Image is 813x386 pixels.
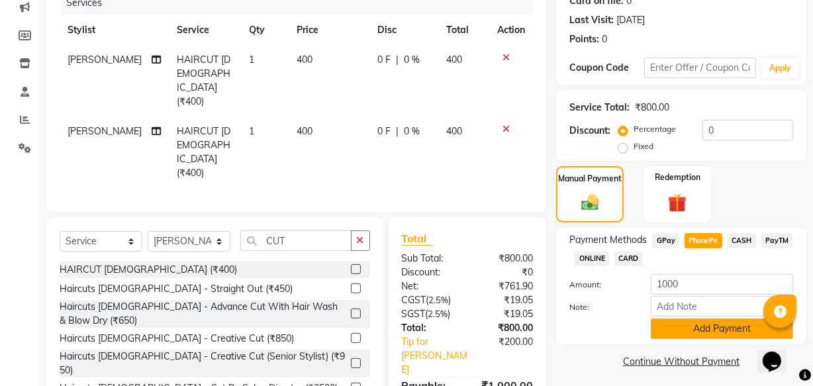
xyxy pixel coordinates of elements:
div: HAIRCUT [DEMOGRAPHIC_DATA] (₹400) [60,263,237,277]
input: Add Note [651,296,793,316]
th: Disc [369,15,438,45]
span: 0 F [377,124,391,138]
iframe: chat widget [757,333,800,373]
div: ₹19.05 [467,293,543,307]
input: Search or Scan [240,230,352,251]
span: HAIRCUT [DEMOGRAPHIC_DATA] (₹400) [177,54,230,107]
span: ONLINE [575,251,609,266]
th: Stylist [60,15,169,45]
span: [PERSON_NAME] [68,54,142,66]
label: Fixed [634,140,653,152]
span: CASH [728,233,756,248]
span: 0 % [404,53,420,67]
span: 0 % [404,124,420,138]
div: Net: [392,279,467,293]
button: Apply [761,58,799,78]
span: CGST [402,294,426,306]
span: CARD [614,251,643,266]
input: Enter Offer / Coupon Code [644,58,756,78]
th: Price [289,15,370,45]
label: Redemption [655,171,700,183]
div: Last Visit: [569,13,614,27]
div: ₹761.90 [467,279,543,293]
label: Note: [559,301,641,313]
label: Manual Payment [558,173,622,185]
div: ₹800.00 [467,321,543,335]
div: Sub Total: [392,252,467,265]
div: ₹800.00 [467,252,543,265]
label: Percentage [634,123,676,135]
a: Continue Without Payment [559,355,804,369]
span: PhonePe [685,233,722,248]
th: Action [489,15,533,45]
button: Add Payment [651,318,793,339]
span: 2.5% [428,309,448,319]
div: Haircuts [DEMOGRAPHIC_DATA] - Creative Cut (₹850) [60,332,294,346]
div: ₹0 [467,265,543,279]
span: [PERSON_NAME] [68,125,142,137]
span: PayTM [761,233,793,248]
div: Coupon Code [569,61,644,75]
span: Payment Methods [569,233,647,247]
div: [DATE] [616,13,645,27]
span: GPay [652,233,679,248]
span: HAIRCUT [DEMOGRAPHIC_DATA] (₹400) [177,125,230,179]
div: Haircuts [DEMOGRAPHIC_DATA] - Straight Out (₹450) [60,282,293,296]
img: _cash.svg [576,193,604,213]
div: Total: [392,321,467,335]
th: Total [438,15,489,45]
div: Haircuts [DEMOGRAPHIC_DATA] - Creative Cut (Senior Stylist) (₹950) [60,350,346,377]
img: _gift.svg [662,191,693,215]
span: 0 F [377,53,391,67]
span: 400 [297,54,312,66]
a: Tip for [PERSON_NAME] [392,335,480,377]
div: Discount: [392,265,467,279]
div: ₹19.05 [467,307,543,321]
label: Amount: [559,279,641,291]
div: Points: [569,32,599,46]
span: 400 [297,125,312,137]
div: Service Total: [569,101,630,115]
span: Total [402,232,432,246]
span: SGST [402,308,426,320]
span: 400 [446,54,462,66]
div: Haircuts [DEMOGRAPHIC_DATA] - Advance Cut With Hair Wash & Blow Dry (₹650) [60,300,346,328]
div: ₹800.00 [635,101,669,115]
span: 400 [446,125,462,137]
div: Discount: [569,124,610,138]
span: 1 [249,54,254,66]
div: 0 [602,32,607,46]
span: 2.5% [429,295,449,305]
div: ₹200.00 [480,335,543,377]
th: Qty [241,15,289,45]
input: Amount [651,274,793,295]
div: ( ) [392,307,467,321]
span: 1 [249,125,254,137]
span: | [396,124,399,138]
div: ( ) [392,293,467,307]
th: Service [169,15,240,45]
span: | [396,53,399,67]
